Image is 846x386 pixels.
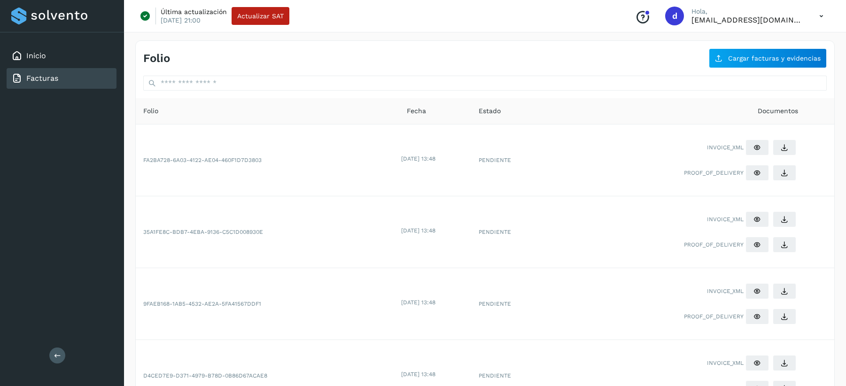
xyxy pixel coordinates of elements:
span: Fecha [407,106,426,116]
div: [DATE] 13:48 [401,370,469,378]
td: FA2BA728-6A03-4122-AE04-460F1D7D3803 [136,124,399,196]
span: Folio [143,106,158,116]
span: INVOICE_XML [707,287,744,295]
p: Última actualización [161,8,227,16]
div: [DATE] 13:48 [401,154,469,163]
div: [DATE] 13:48 [401,298,469,307]
a: Facturas [26,74,58,83]
h4: Folio [143,52,170,65]
td: PENDIENTE [471,196,561,268]
span: PROOF_OF_DELIVERY [684,240,744,249]
p: Hola, [691,8,804,15]
button: Actualizar SAT [232,7,289,25]
td: 35A1FE8C-BDB7-4EBA-9136-C5C1D008930E [136,196,399,268]
span: INVOICE_XML [707,215,744,224]
div: [DATE] 13:48 [401,226,469,235]
span: Estado [479,106,501,116]
p: dafne.farrera@8w.com.mx [691,15,804,24]
span: Cargar facturas y evidencias [728,55,821,62]
span: INVOICE_XML [707,359,744,367]
td: 9FAEB168-1AB5-4532-AE2A-5FA41567DDF1 [136,268,399,340]
td: PENDIENTE [471,268,561,340]
div: Facturas [7,68,116,89]
span: Actualizar SAT [237,13,284,19]
td: PENDIENTE [471,124,561,196]
button: Cargar facturas y evidencias [709,48,827,68]
span: PROOF_OF_DELIVERY [684,169,744,177]
span: Documentos [758,106,798,116]
span: INVOICE_XML [707,143,744,152]
span: PROOF_OF_DELIVERY [684,312,744,321]
p: [DATE] 21:00 [161,16,201,24]
a: Inicio [26,51,46,60]
div: Inicio [7,46,116,66]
